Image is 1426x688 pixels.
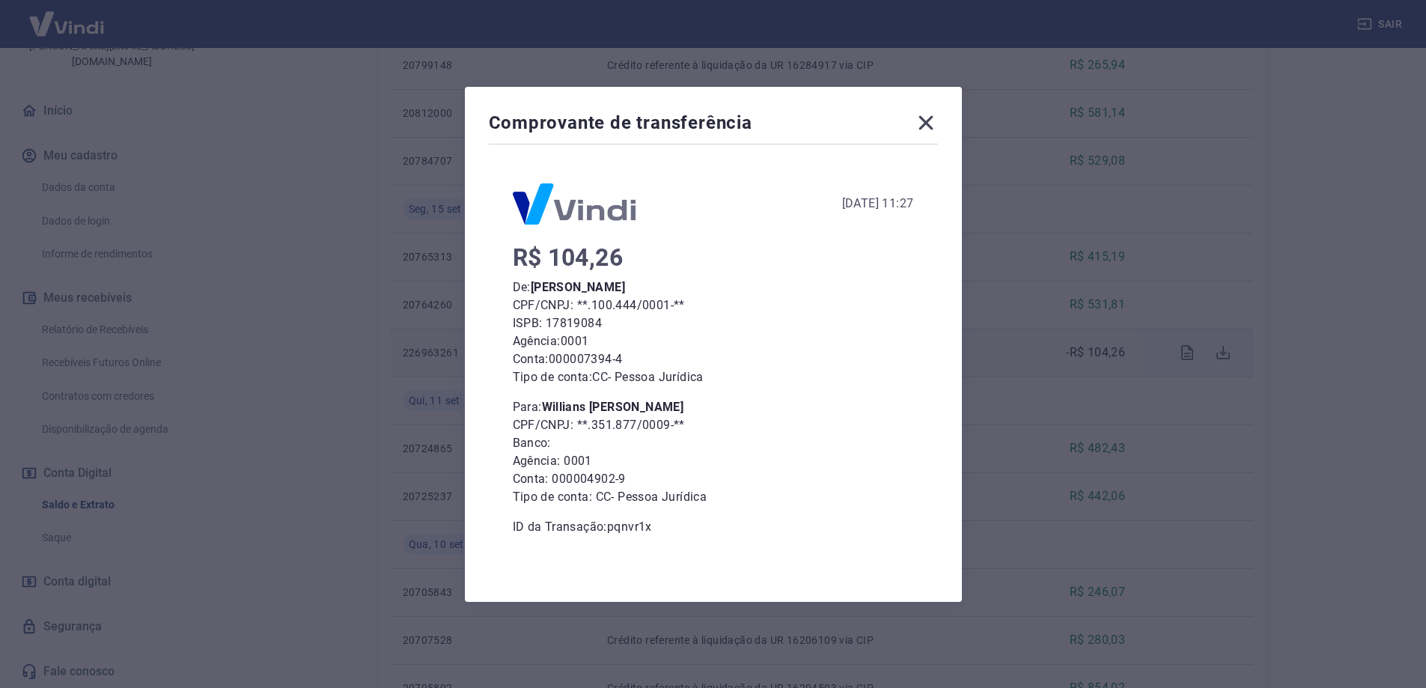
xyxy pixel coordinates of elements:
div: [DATE] 11:27 [842,195,914,213]
b: Willians [PERSON_NAME] [542,400,684,414]
b: [PERSON_NAME] [531,280,625,294]
p: Conta: 000004902-9 [513,470,914,488]
span: R$ 104,26 [513,243,624,272]
div: Comprovante de transferência [489,111,938,141]
p: Agência: 0001 [513,452,914,470]
p: Para: [513,398,914,416]
p: Agência: 0001 [513,332,914,350]
p: Banco: [513,434,914,452]
p: ISPB: 17819084 [513,314,914,332]
img: Logo [513,183,636,225]
p: Tipo de conta: CC - Pessoa Jurídica [513,488,914,506]
p: CPF/CNPJ: **.351.877/0009-** [513,416,914,434]
p: Conta: 000007394-4 [513,350,914,368]
p: Tipo de conta: CC - Pessoa Jurídica [513,368,914,386]
p: De: [513,278,914,296]
p: ID da Transação: pqnvr1x [513,518,914,536]
p: CPF/CNPJ: **.100.444/0001-** [513,296,914,314]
